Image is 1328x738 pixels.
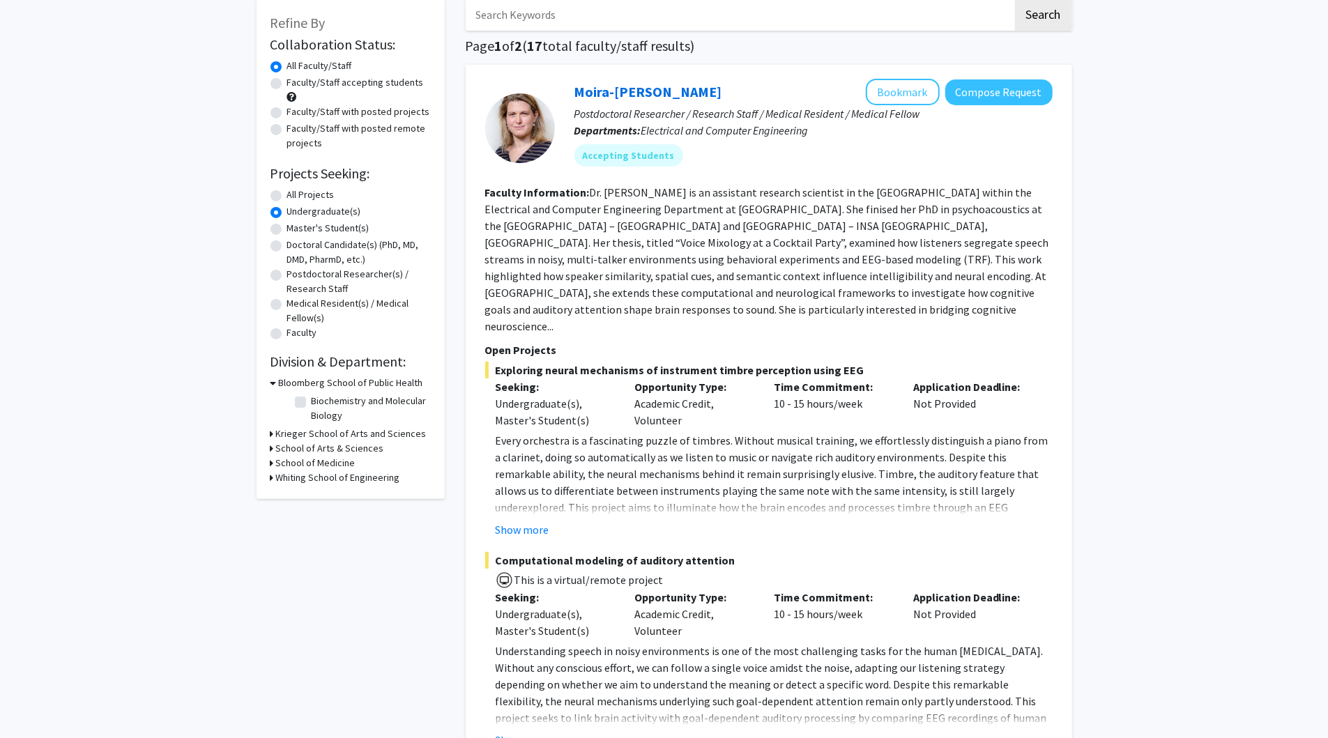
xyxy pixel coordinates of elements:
[496,432,1053,566] p: Every orchestra is a fascinating puzzle of timbres. Without musical training, we effortlessly dis...
[485,185,1049,333] fg-read-more: Dr. [PERSON_NAME] is an assistant research scientist in the [GEOGRAPHIC_DATA] within the Electric...
[312,394,427,423] label: Biochemistry and Molecular Biology
[287,105,430,119] label: Faculty/Staff with posted projects
[276,426,427,441] h3: Krieger School of Arts and Sciences
[574,105,1053,122] p: Postdoctoral Researcher / Research Staff / Medical Resident / Medical Fellow
[276,441,384,456] h3: School of Arts & Sciences
[528,37,543,54] span: 17
[903,378,1042,429] div: Not Provided
[287,238,431,267] label: Doctoral Candidate(s) (PhD, MD, DMD, PharmD, etc.)
[496,395,614,429] div: Undergraduate(s), Master's Student(s)
[913,589,1032,606] p: Application Deadline:
[763,589,903,639] div: 10 - 15 hours/week
[774,378,892,395] p: Time Commitment:
[515,37,523,54] span: 2
[574,83,722,100] a: Moira-[PERSON_NAME]
[485,185,590,199] b: Faculty Information:
[634,378,753,395] p: Opportunity Type:
[270,36,431,53] h2: Collaboration Status:
[866,79,940,105] button: Add Moira-Phoebe Huet to Bookmarks
[276,456,356,470] h3: School of Medicine
[763,378,903,429] div: 10 - 15 hours/week
[496,521,549,538] button: Show more
[287,221,369,236] label: Master's Student(s)
[485,341,1053,358] p: Open Projects
[287,75,424,90] label: Faculty/Staff accepting students
[574,123,641,137] b: Departments:
[287,325,317,340] label: Faculty
[270,165,431,182] h2: Projects Seeking:
[287,267,431,296] label: Postdoctoral Researcher(s) / Research Staff
[495,37,503,54] span: 1
[496,606,614,639] div: Undergraduate(s), Master's Student(s)
[287,296,431,325] label: Medical Resident(s) / Medical Fellow(s)
[270,14,326,31] span: Refine By
[634,589,753,606] p: Opportunity Type:
[279,376,423,390] h3: Bloomberg School of Public Health
[574,144,683,167] mat-chip: Accepting Students
[903,589,1042,639] div: Not Provided
[485,552,1053,569] span: Computational modeling of auditory attention
[276,470,400,485] h3: Whiting School of Engineering
[10,675,59,728] iframe: Chat
[496,589,614,606] p: Seeking:
[287,59,352,73] label: All Faculty/Staff
[270,353,431,370] h2: Division & Department:
[287,187,335,202] label: All Projects
[485,362,1053,378] span: Exploring neural mechanisms of instrument timbre perception using EEG
[624,378,763,429] div: Academic Credit, Volunteer
[496,378,614,395] p: Seeking:
[624,589,763,639] div: Academic Credit, Volunteer
[913,378,1032,395] p: Application Deadline:
[287,204,361,219] label: Undergraduate(s)
[641,123,809,137] span: Electrical and Computer Engineering
[287,121,431,151] label: Faculty/Staff with posted remote projects
[774,589,892,606] p: Time Commitment:
[466,38,1072,54] h1: Page of ( total faculty/staff results)
[513,573,664,587] span: This is a virtual/remote project
[945,79,1053,105] button: Compose Request to Moira-Phoebe Huet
